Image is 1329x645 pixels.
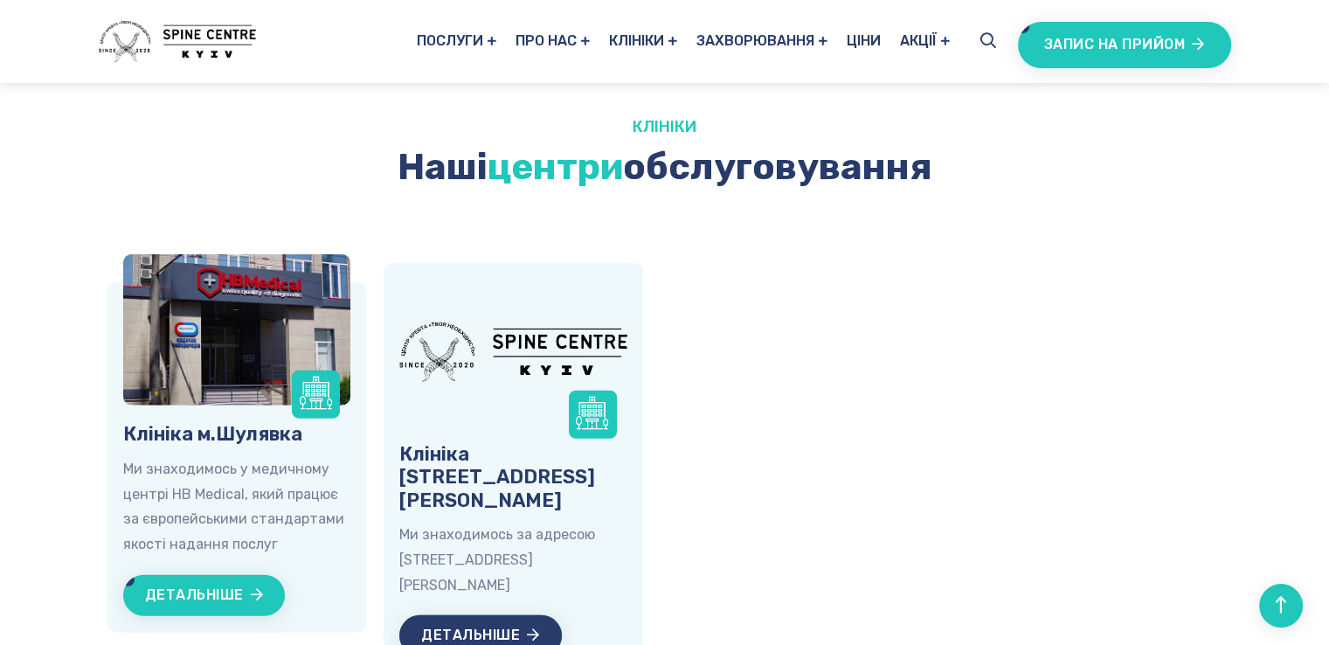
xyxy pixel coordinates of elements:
a: Клініка м.Шулявка [123,423,302,446]
p: Ми знаходимось за адресою [STREET_ADDRESS][PERSON_NAME] [399,523,627,598]
img: logo [99,21,256,62]
a: Клініка [STREET_ADDRESS][PERSON_NAME] [399,443,627,512]
p: Ми знаходимось у медичному центрі HB Medical, який працює за європейськими стандартами якості над... [123,457,351,558]
span: центри [488,145,623,189]
span: Клініки [633,117,696,136]
div: Запис на прийом [1018,22,1231,68]
a: Детальніше [123,575,286,616]
h2: Наші обслуговування [387,145,943,189]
